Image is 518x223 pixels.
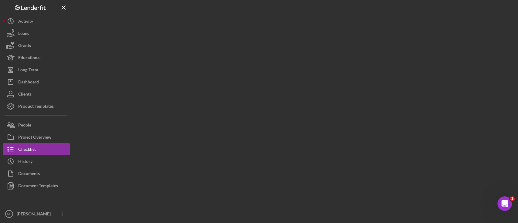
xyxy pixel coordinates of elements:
[18,180,58,193] div: Document Templates
[18,167,40,181] div: Documents
[18,39,31,53] div: Grants
[3,131,70,143] button: Project Overview
[497,196,512,211] iframe: Intercom live chat
[3,64,70,76] button: Long-Term
[3,155,70,167] button: History
[3,76,70,88] button: Dashboard
[15,208,55,221] div: [PERSON_NAME]
[3,100,70,112] button: Product Templates
[18,143,36,157] div: Checklist
[18,52,41,65] div: Educational
[3,119,70,131] button: People
[3,15,70,27] button: Activity
[18,88,31,102] div: Clients
[18,100,54,114] div: Product Templates
[3,27,70,39] button: Loans
[3,143,70,155] button: Checklist
[510,196,515,201] span: 1
[3,88,70,100] button: Clients
[18,119,31,133] div: People
[18,76,39,90] div: Dashboard
[3,52,70,64] button: Educational
[7,212,11,216] text: NL
[3,180,70,192] button: Document Templates
[18,64,38,77] div: Long-Term
[18,15,33,29] div: Activity
[3,208,70,220] button: NL[PERSON_NAME]
[3,39,70,52] button: Grants
[3,167,70,180] button: Documents
[18,155,32,169] div: History
[18,131,51,145] div: Project Overview
[18,27,29,41] div: Loans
